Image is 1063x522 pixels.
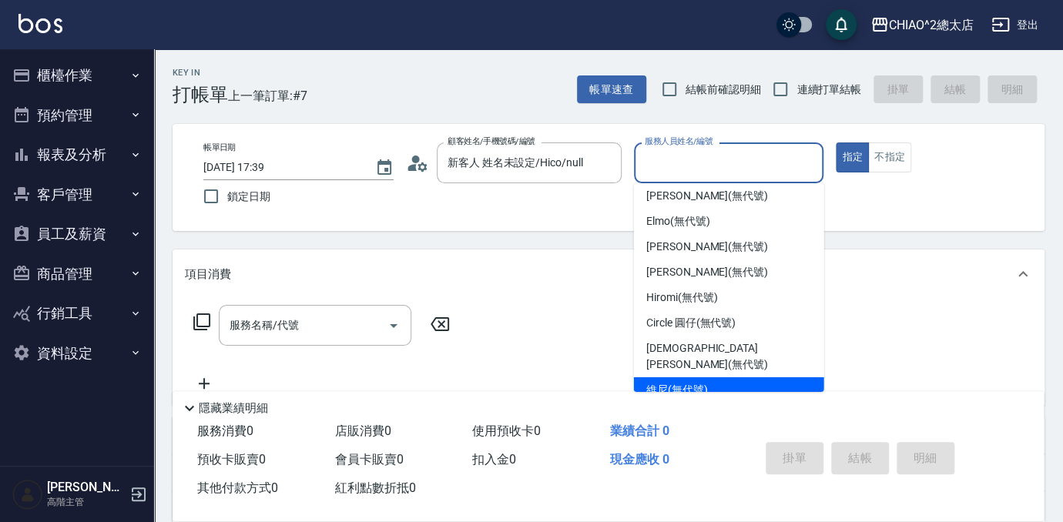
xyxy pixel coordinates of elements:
span: 現金應收 0 [610,452,669,467]
input: YYYY/MM/DD hh:mm [203,155,360,180]
label: 顧客姓名/手機號碼/編號 [448,136,535,147]
button: Open [381,313,406,338]
button: 員工及薪資 [6,214,148,254]
button: save [826,9,857,40]
p: 項目消費 [185,266,231,283]
button: 指定 [836,142,869,172]
div: 項目消費 [173,249,1045,299]
span: Circle 圓仔 (無代號) [646,315,736,331]
span: Elmo (無代號) [646,213,710,229]
img: Logo [18,14,62,33]
p: 隱藏業績明細 [199,400,268,417]
button: CHIAO^2總太店 [864,9,980,41]
button: 商品管理 [6,254,148,294]
span: 結帳前確認明細 [686,82,761,98]
span: [PERSON_NAME] (無代號) [646,239,768,255]
span: [DEMOGRAPHIC_DATA][PERSON_NAME] (無代號) [646,340,812,373]
span: 鎖定日期 [227,189,270,205]
span: 扣入金 0 [472,452,516,467]
span: [PERSON_NAME] (無代號) [646,188,768,204]
p: 高階主管 [47,495,126,509]
span: 紅利點數折抵 0 [335,480,416,495]
span: 使用預收卡 0 [472,423,541,438]
h5: [PERSON_NAME] [47,480,126,495]
span: 其他付款方式 0 [197,480,278,495]
span: 店販消費 0 [335,423,391,438]
button: 不指定 [868,142,911,172]
span: 業績合計 0 [610,423,669,438]
span: [PERSON_NAME] (無代號) [646,264,768,280]
button: 資料設定 [6,333,148,373]
button: 預約管理 [6,95,148,136]
span: 維尼 (無代號) [646,382,708,398]
h2: Key In [173,68,228,78]
img: Person [12,479,43,510]
button: Choose date, selected date is 2025-10-12 [366,149,403,186]
button: 帳單速查 [577,75,646,104]
span: 會員卡販賣 0 [335,452,404,467]
h3: 打帳單 [173,84,228,105]
span: 連續打單結帳 [796,82,861,98]
span: Hiromi (無代號) [646,289,717,306]
button: 客戶管理 [6,175,148,215]
button: 行銷工具 [6,293,148,333]
button: 櫃檯作業 [6,55,148,95]
label: 服務人員姓名/編號 [645,136,713,147]
button: 登出 [985,11,1045,39]
span: 上一筆訂單:#7 [228,86,307,105]
span: 服務消費 0 [197,423,253,438]
button: 報表及分析 [6,135,148,175]
div: CHIAO^2總太店 [889,15,974,35]
span: 預收卡販賣 0 [197,452,266,467]
label: 帳單日期 [203,142,236,153]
